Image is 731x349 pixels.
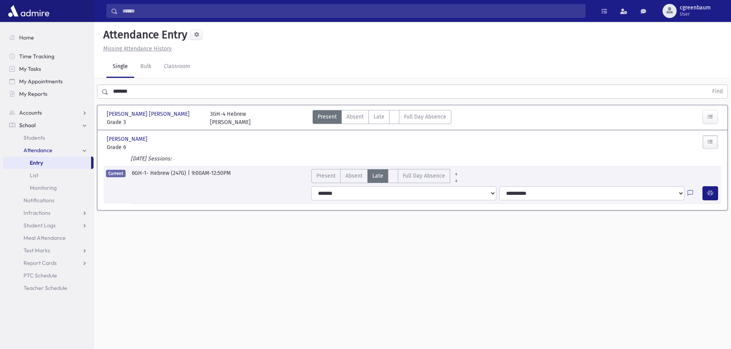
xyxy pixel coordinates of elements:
i: [DATE] Sessions: [131,155,171,162]
span: Student Logs [23,222,56,229]
span: Late [374,113,384,121]
span: My Reports [19,90,47,97]
span: Grade 3 [107,118,202,126]
h5: Attendance Entry [100,28,187,41]
span: Meal Attendance [23,234,66,241]
a: Teacher Schedule [3,282,93,294]
div: AttTypes [313,110,451,126]
span: Full Day Absence [403,172,445,180]
a: Entry [3,157,91,169]
div: AttTypes [311,169,462,183]
span: User [680,11,711,17]
span: Test Marks [23,247,50,254]
span: | [188,169,192,183]
span: Monitoring [30,184,57,191]
span: PTC Schedule [23,272,57,279]
button: Find [708,85,727,98]
span: 6GH-1- Hebrew (247G) [132,169,188,183]
span: Full Day Absence [404,113,446,121]
span: My Appointments [19,78,63,85]
span: Late [372,172,383,180]
a: All Later [450,175,462,182]
span: Infractions [23,209,50,216]
a: Students [3,131,93,144]
span: Attendance [23,147,52,154]
a: My Appointments [3,75,93,88]
u: Missing Attendance History [103,45,172,52]
a: School [3,119,93,131]
span: My Tasks [19,65,41,72]
a: Notifications [3,194,93,207]
span: Accounts [19,109,42,116]
a: Attendance [3,144,93,157]
a: All Prior [450,169,462,175]
span: Absent [345,172,363,180]
span: Time Tracking [19,53,54,60]
span: Absent [347,113,364,121]
span: Notifications [23,197,54,204]
a: Single [106,56,134,78]
span: Present [318,113,337,121]
a: Missing Attendance History [100,45,172,52]
a: Time Tracking [3,50,93,63]
div: 3GH-4 Hebrew [PERSON_NAME] [210,110,251,126]
a: Home [3,31,93,44]
a: Test Marks [3,244,93,257]
span: Grade 6 [107,143,202,151]
a: Infractions [3,207,93,219]
span: List [30,172,38,179]
input: Search [118,4,585,18]
a: Meal Attendance [3,232,93,244]
span: [PERSON_NAME] [107,135,149,143]
span: Present [316,172,336,180]
a: Accounts [3,106,93,119]
a: Student Logs [3,219,93,232]
a: My Tasks [3,63,93,75]
span: Report Cards [23,259,57,266]
a: Classroom [158,56,196,78]
a: Bulk [134,56,158,78]
a: List [3,169,93,182]
span: Current [106,170,126,177]
span: Teacher Schedule [23,284,67,291]
span: Entry [30,159,43,166]
span: Home [19,34,34,41]
span: School [19,122,36,129]
span: [PERSON_NAME] [PERSON_NAME] [107,110,191,118]
a: My Reports [3,88,93,100]
a: Report Cards [3,257,93,269]
span: cgreenbaum [680,5,711,11]
span: 9:00AM-12:50PM [192,169,231,183]
a: Monitoring [3,182,93,194]
span: Students [23,134,45,141]
img: AdmirePro [6,3,51,19]
a: PTC Schedule [3,269,93,282]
